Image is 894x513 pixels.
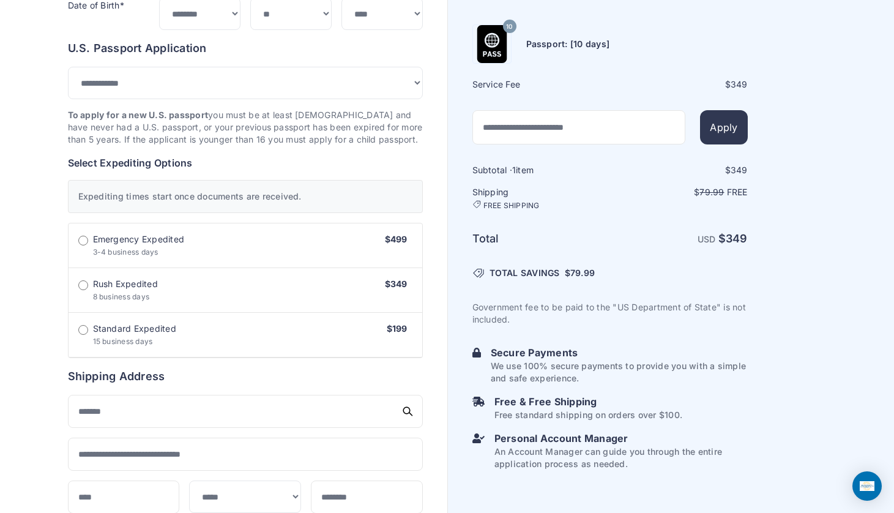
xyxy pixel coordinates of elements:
[506,18,512,34] span: 10
[93,292,150,301] span: 8 business days
[726,232,748,245] span: 349
[565,267,595,279] span: $
[385,234,408,244] span: $499
[472,164,609,176] h6: Subtotal · item
[611,78,748,91] div: $
[512,165,516,175] span: 1
[494,394,682,409] h6: Free & Free Shipping
[491,360,748,384] p: We use 100% secure payments to provide you with a simple and safe experience.
[385,279,408,289] span: $349
[387,323,408,334] span: $199
[93,337,153,346] span: 15 business days
[93,323,176,335] span: Standard Expedited
[718,232,748,245] strong: $
[731,79,748,89] span: 349
[494,446,748,470] p: An Account Manager can guide you through the entire application process as needed.
[700,110,747,144] button: Apply
[852,471,882,501] div: Open Intercom Messenger
[483,201,540,211] span: FREE SHIPPING
[731,165,748,175] span: 349
[472,230,609,247] h6: Total
[699,187,724,197] span: 79.99
[472,78,609,91] h6: Service Fee
[698,234,716,244] span: USD
[68,110,209,120] strong: To apply for a new U.S. passport
[494,431,748,446] h6: Personal Account Manager
[611,164,748,176] div: $
[611,186,748,198] p: $
[68,368,423,385] h6: Shipping Address
[93,278,158,290] span: Rush Expedited
[727,187,748,197] span: Free
[494,409,682,421] p: Free standard shipping on orders over $100.
[68,40,423,57] h6: U.S. Passport Application
[570,268,595,278] span: 79.99
[93,233,185,245] span: Emergency Expedited
[491,345,748,360] h6: Secure Payments
[68,155,423,170] h6: Select Expediting Options
[93,247,158,256] span: 3-4 business days
[472,186,609,211] h6: Shipping
[472,301,748,326] p: Government fee to be paid to the "US Department of State" is not included.
[473,25,511,63] img: Product Name
[490,267,560,279] span: TOTAL SAVINGS
[68,109,423,146] p: you must be at least [DEMOGRAPHIC_DATA] and have never had a U.S. passport, or your previous pass...
[68,180,423,213] div: Expediting times start once documents are received.
[526,38,610,50] h6: Passport: [10 days]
